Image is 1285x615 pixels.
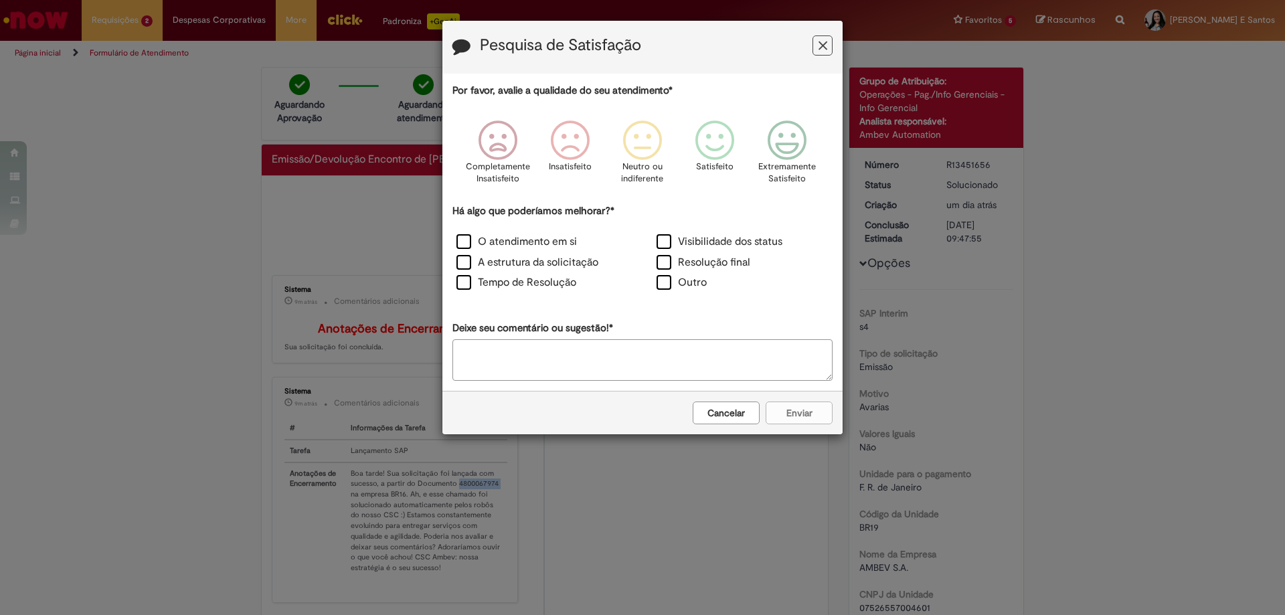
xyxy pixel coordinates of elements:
label: Outro [657,275,707,290]
div: Insatisfeito [536,110,604,202]
p: Insatisfeito [549,161,592,173]
label: Tempo de Resolução [456,275,576,290]
label: Resolução final [657,255,750,270]
label: Visibilidade dos status [657,234,782,250]
label: O atendimento em si [456,234,577,250]
div: Extremamente Satisfeito [753,110,821,202]
div: Neutro ou indiferente [608,110,677,202]
label: Pesquisa de Satisfação [480,37,641,54]
label: A estrutura da solicitação [456,255,598,270]
p: Satisfeito [696,161,734,173]
button: Cancelar [693,402,760,424]
div: Completamente Insatisfeito [463,110,531,202]
label: Por favor, avalie a qualidade do seu atendimento* [452,84,673,98]
p: Extremamente Satisfeito [758,161,816,185]
div: Satisfeito [681,110,749,202]
label: Deixe seu comentário ou sugestão!* [452,321,613,335]
div: Há algo que poderíamos melhorar?* [452,204,833,294]
p: Completamente Insatisfeito [466,161,530,185]
p: Neutro ou indiferente [618,161,667,185]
